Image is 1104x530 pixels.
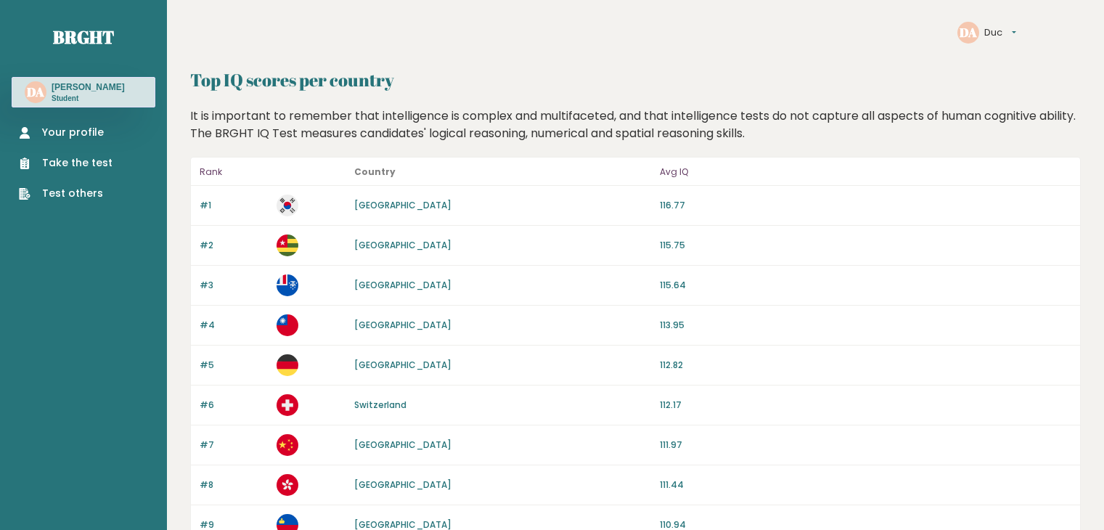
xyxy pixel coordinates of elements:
[52,94,125,104] p: Student
[354,319,451,331] a: [GEOGRAPHIC_DATA]
[27,83,44,100] text: DA
[53,25,114,49] a: Brght
[354,166,396,178] b: Country
[277,434,298,456] img: cn.svg
[19,186,113,201] a: Test others
[354,399,406,411] a: Switzerland
[277,314,298,336] img: tw.svg
[185,107,1087,142] div: It is important to remember that intelligence is complex and multifaceted, and that intelligence ...
[277,235,298,256] img: tg.svg
[200,319,268,332] p: #4
[200,399,268,412] p: #6
[190,67,1081,93] h2: Top IQ scores per country
[277,354,298,376] img: de.svg
[200,478,268,492] p: #8
[200,199,268,212] p: #1
[19,155,113,171] a: Take the test
[200,359,268,372] p: #5
[354,199,451,211] a: [GEOGRAPHIC_DATA]
[52,81,125,93] h3: [PERSON_NAME]
[277,474,298,496] img: hk.svg
[660,199,1071,212] p: 116.77
[660,478,1071,492] p: 111.44
[354,279,451,291] a: [GEOGRAPHIC_DATA]
[960,24,977,41] text: DA
[354,478,451,491] a: [GEOGRAPHIC_DATA]
[660,319,1071,332] p: 113.95
[277,274,298,296] img: tf.svg
[19,125,113,140] a: Your profile
[660,239,1071,252] p: 115.75
[200,279,268,292] p: #3
[984,25,1016,40] button: Duc
[200,439,268,452] p: #7
[354,359,451,371] a: [GEOGRAPHIC_DATA]
[660,163,1071,181] p: Avg IQ
[277,394,298,416] img: ch.svg
[354,439,451,451] a: [GEOGRAPHIC_DATA]
[660,359,1071,372] p: 112.82
[660,399,1071,412] p: 112.17
[200,239,268,252] p: #2
[660,439,1071,452] p: 111.97
[354,239,451,251] a: [GEOGRAPHIC_DATA]
[200,163,268,181] p: Rank
[660,279,1071,292] p: 115.64
[277,195,298,216] img: kr.svg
